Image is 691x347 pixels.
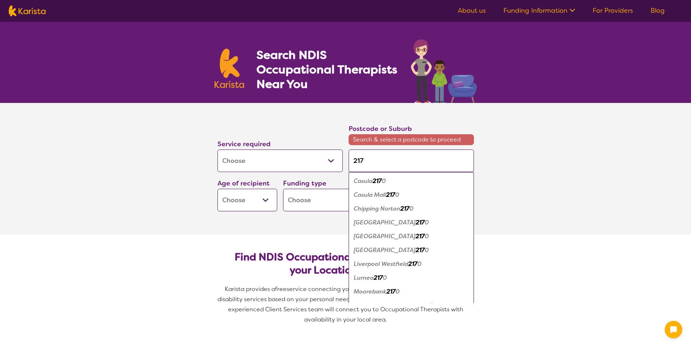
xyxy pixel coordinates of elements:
div: Lurnea 2170 [352,271,470,285]
em: [GEOGRAPHIC_DATA] [354,232,416,240]
span: Search & select a postcode to proceed [349,134,474,145]
label: Service required [217,140,271,148]
span: service connecting you with Occupational Therapists and other disability services based on your p... [217,285,475,323]
a: Blog [651,6,665,15]
em: 0 [382,177,386,185]
div: Liverpool 2170 [352,230,470,243]
div: Liverpool South 2170 [352,243,470,257]
em: 0 [425,246,429,254]
img: Karista logo [215,49,244,88]
em: 0 [433,302,437,309]
div: Mount Pritchard 2170 [352,299,470,312]
div: Moorebank 2170 [352,285,470,299]
label: Postcode or Suburb [349,124,412,133]
a: Funding Information [503,6,575,15]
em: 217 [374,274,383,282]
h1: Search NDIS Occupational Therapists Near You [256,48,398,91]
em: Mount [PERSON_NAME] [354,302,424,309]
input: Type [349,149,474,172]
em: 0 [396,288,400,295]
div: Casula Mall 2170 [352,188,470,202]
em: 0 [417,260,421,268]
em: 217 [416,246,425,254]
a: For Providers [593,6,633,15]
em: 0 [383,274,387,282]
em: 217 [424,302,433,309]
h2: Find NDIS Occupational Therapists based on your Location & Needs [223,251,468,277]
em: [GEOGRAPHIC_DATA] [354,219,416,226]
span: free [275,285,287,293]
em: 0 [409,205,413,212]
label: Funding type [283,179,326,188]
em: 217 [373,177,382,185]
div: Chipping Norton 2170 [352,202,470,216]
em: 217 [416,232,425,240]
em: Lurnea [354,274,374,282]
img: Karista logo [9,5,46,16]
div: Liverpool Westfield 2170 [352,257,470,271]
em: 0 [425,219,429,226]
label: Age of recipient [217,179,270,188]
em: Chipping Norton [354,205,400,212]
em: 217 [400,205,409,212]
em: Casula [354,177,373,185]
img: occupational-therapy [411,39,477,103]
em: 217 [386,191,395,199]
em: 217 [416,219,425,226]
div: Casula 2170 [352,174,470,188]
em: [GEOGRAPHIC_DATA] [354,246,416,254]
em: 217 [386,288,396,295]
div: Hammondville 2170 [352,216,470,230]
em: 0 [425,232,429,240]
span: Karista provides a [225,285,275,293]
em: 0 [395,191,399,199]
a: About us [458,6,486,15]
em: Moorebank [354,288,386,295]
em: 217 [408,260,417,268]
em: Liverpool Westfield [354,260,408,268]
em: Casula Mall [354,191,386,199]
